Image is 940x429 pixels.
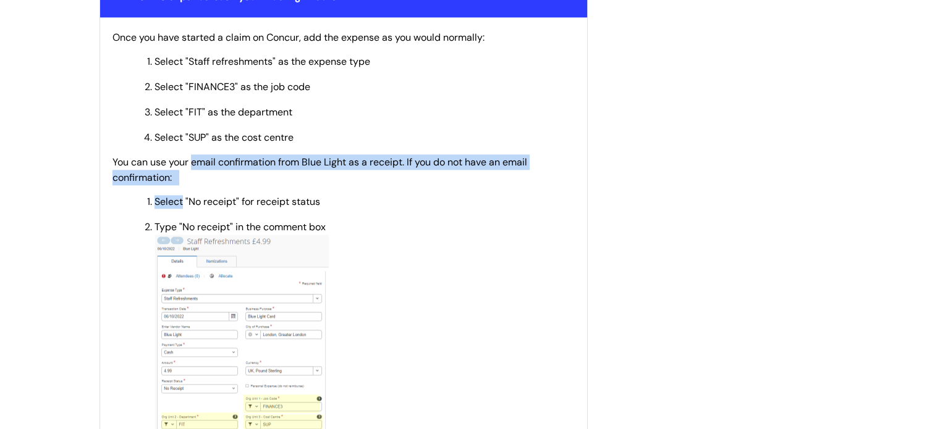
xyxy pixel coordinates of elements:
[155,80,310,93] span: Select "FINANCE3" as the job code
[112,156,527,184] span: You can use your email confirmation from Blue Light as a receipt. If you do not have an email con...
[155,131,294,144] span: Select "SUP" as the cost centre
[112,31,485,44] span: Once you have started a claim on Concur, add the expense as you would normally:
[155,195,320,208] span: Select "No receipt" for receipt status
[155,220,326,233] span: Type "No receipt" in the comment box
[155,106,292,119] span: Select "FIT" as the department
[155,55,370,68] span: Select "Staff refreshments" as the expense type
